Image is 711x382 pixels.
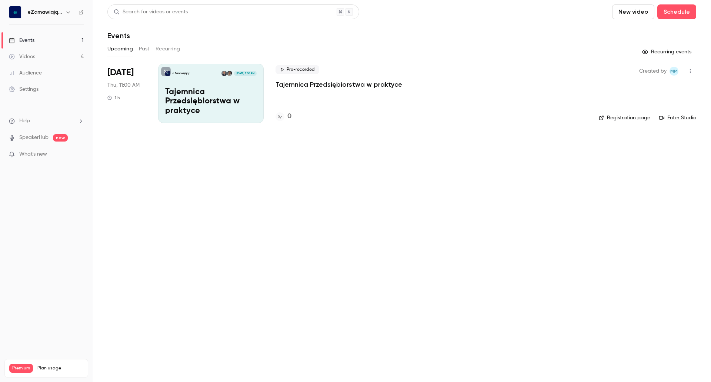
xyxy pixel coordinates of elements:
[9,364,33,373] span: Premium
[9,37,34,44] div: Events
[221,71,227,76] img: Bartosz Skowroński
[114,8,188,16] div: Search for videos or events
[9,86,39,93] div: Settings
[107,31,130,40] h1: Events
[158,64,264,123] a: Tajemnica Przedsiębiorstwa w praktyceeZamawiającyAnna Serpina-ForkasiewiczBartosz Skowroński[DATE...
[37,365,83,371] span: Plan usage
[287,112,291,122] h4: 0
[53,134,68,142] span: new
[639,46,696,58] button: Recurring events
[612,4,654,19] button: New video
[139,43,150,55] button: Past
[19,117,30,125] span: Help
[107,95,120,101] div: 1 h
[276,112,291,122] a: 0
[107,82,140,89] span: Thu, 11:00 AM
[107,43,133,55] button: Upcoming
[227,71,232,76] img: Anna Serpina-Forkasiewicz
[19,134,49,142] a: SpeakerHub
[659,114,696,122] a: Enter Studio
[657,4,696,19] button: Schedule
[670,67,678,76] span: MM
[107,67,134,79] span: [DATE]
[234,71,256,76] span: [DATE] 11:00 AM
[9,117,84,125] li: help-dropdown-opener
[75,151,84,158] iframe: Noticeable Trigger
[19,150,47,158] span: What's new
[27,9,62,16] h6: eZamawiający
[172,72,190,75] p: eZamawiający
[639,67,667,76] span: Created by
[9,69,42,77] div: Audience
[670,67,678,76] span: Marketplanet Marketing
[107,64,146,123] div: Sep 18 Thu, 11:00 AM (Europe/Warsaw)
[9,6,21,18] img: eZamawiający
[165,87,257,116] p: Tajemnica Przedsiębiorstwa w praktyce
[156,43,180,55] button: Recurring
[276,65,319,74] span: Pre-recorded
[276,80,402,89] a: Tajemnica Przedsiębiorstwa w praktyce
[599,114,650,122] a: Registration page
[9,53,35,60] div: Videos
